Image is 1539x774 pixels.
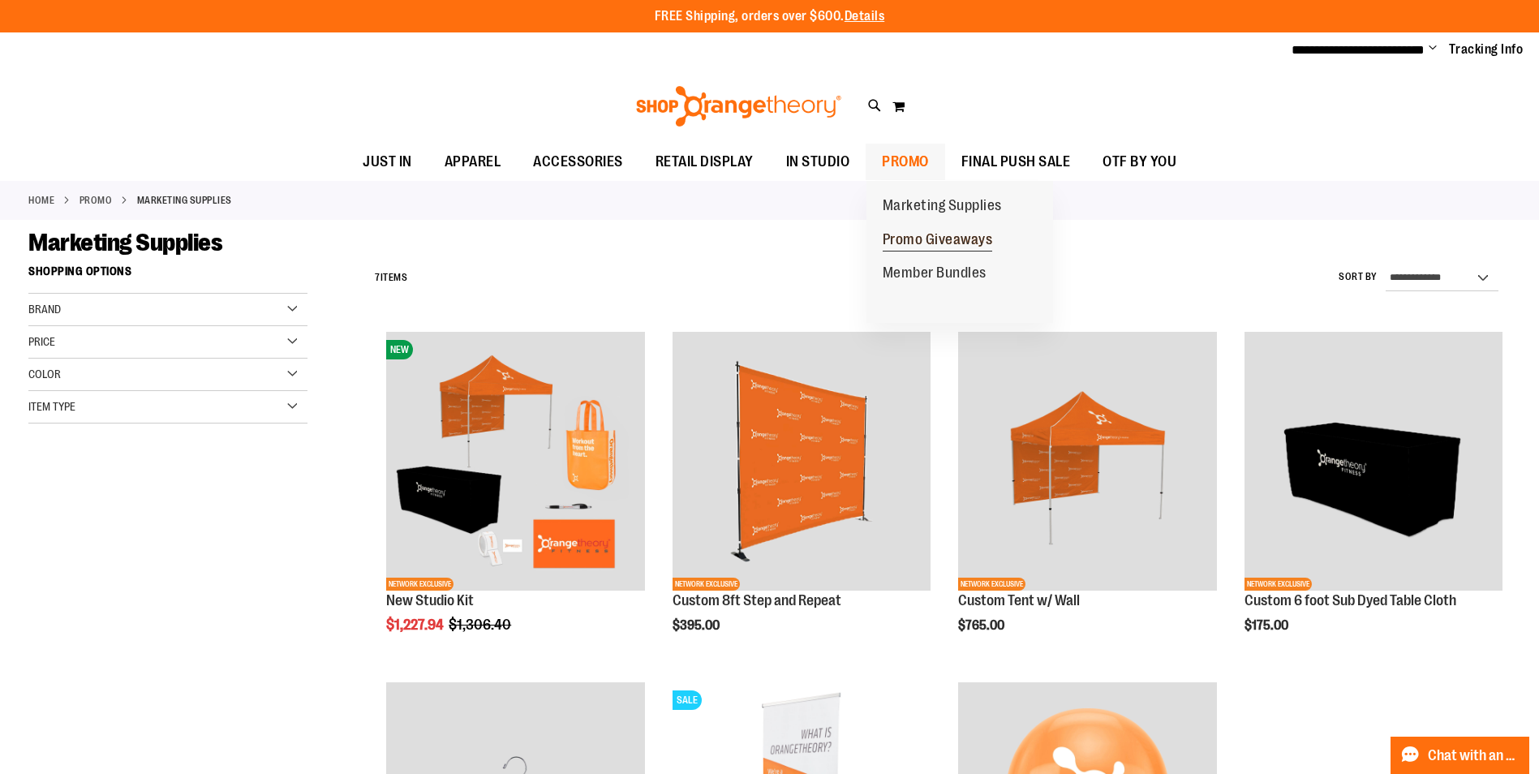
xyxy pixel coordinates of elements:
[882,144,929,180] span: PROMO
[639,144,770,181] a: RETAIL DISPLAY
[386,617,446,633] span: $1,227.94
[28,335,55,348] span: Price
[28,400,75,413] span: Item Type
[655,7,885,26] p: FREE Shipping, orders over $600.
[1245,618,1291,633] span: $175.00
[346,144,428,181] a: JUST IN
[375,272,380,283] span: 7
[961,144,1071,180] span: FINAL PUSH SALE
[449,617,514,633] span: $1,306.40
[673,578,740,591] span: NETWORK EXCLUSIVE
[673,618,722,633] span: $395.00
[958,578,1025,591] span: NETWORK EXCLUSIVE
[386,592,474,608] a: New Studio Kit
[656,144,754,180] span: RETAIL DISPLAY
[1245,332,1502,592] a: OTF 6 foot Sub Dyed Table ClothNETWORK EXCLUSIVE
[386,332,644,592] a: New Studio KitNEWNETWORK EXCLUSIVE
[786,144,850,180] span: IN STUDIO
[1086,144,1193,181] a: OTF BY YOU
[950,324,1224,666] div: product
[958,332,1216,592] a: OTF Custom Tent w/single sided wall OrangeNETWORK EXCLUSIVE
[673,332,931,590] img: OTF 8ft Step and Repeat
[28,368,61,381] span: Color
[1236,324,1511,666] div: product
[445,144,501,180] span: APPAREL
[673,332,931,592] a: OTF 8ft Step and RepeatNETWORK EXCLUSIVE
[517,144,639,181] a: ACCESSORIES
[866,223,1009,257] a: Promo Giveaways
[533,144,623,180] span: ACCESSORIES
[664,324,939,666] div: product
[945,144,1087,181] a: FINAL PUSH SALE
[883,231,993,252] span: Promo Giveaways
[386,578,454,591] span: NETWORK EXCLUSIVE
[1245,592,1456,608] a: Custom 6 foot Sub Dyed Table Cloth
[28,193,54,208] a: Home
[866,181,1053,323] ul: PROMO
[363,144,412,180] span: JUST IN
[883,264,987,285] span: Member Bundles
[1339,270,1378,284] label: Sort By
[1449,41,1524,58] a: Tracking Info
[80,193,113,208] a: PROMO
[428,144,518,181] a: APPAREL
[1428,748,1520,763] span: Chat with an Expert
[845,9,885,24] a: Details
[28,257,307,294] strong: Shopping Options
[28,229,222,256] span: Marketing Supplies
[1391,737,1530,774] button: Chat with an Expert
[28,303,61,316] span: Brand
[673,690,702,710] span: SALE
[386,340,413,359] span: NEW
[1245,578,1312,591] span: NETWORK EXCLUSIVE
[866,144,945,180] a: PROMO
[958,592,1080,608] a: Custom Tent w/ Wall
[883,197,1002,217] span: Marketing Supplies
[958,618,1007,633] span: $765.00
[1429,41,1437,58] button: Account menu
[1245,332,1502,590] img: OTF 6 foot Sub Dyed Table Cloth
[634,86,844,127] img: Shop Orangetheory
[375,265,407,290] h2: Items
[1103,144,1176,180] span: OTF BY YOU
[866,189,1018,223] a: Marketing Supplies
[386,332,644,590] img: New Studio Kit
[673,592,841,608] a: Custom 8ft Step and Repeat
[137,193,232,208] strong: Marketing Supplies
[770,144,866,181] a: IN STUDIO
[866,256,1003,290] a: Member Bundles
[378,324,652,674] div: product
[958,332,1216,590] img: OTF Custom Tent w/single sided wall Orange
